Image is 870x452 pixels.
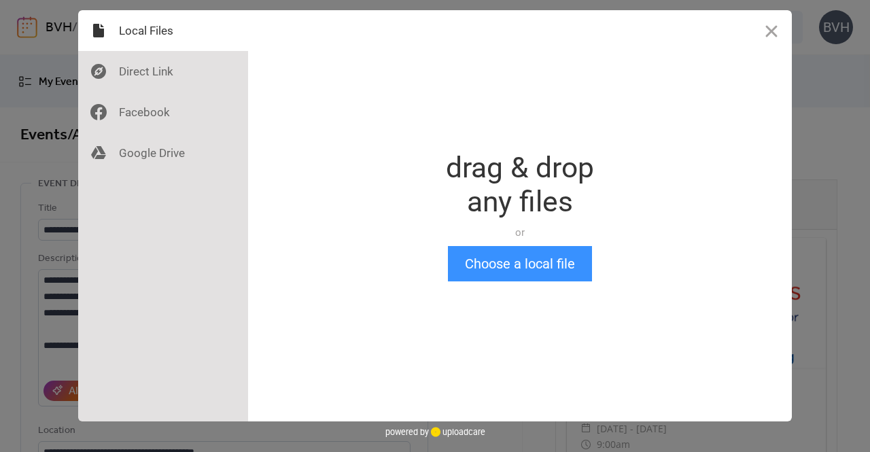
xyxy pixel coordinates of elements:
div: drag & drop any files [446,151,594,219]
a: uploadcare [429,427,485,437]
button: Close [751,10,792,51]
div: or [446,226,594,239]
div: powered by [385,421,485,442]
button: Choose a local file [448,246,592,281]
div: Facebook [78,92,248,133]
div: Direct Link [78,51,248,92]
div: Local Files [78,10,248,51]
div: Google Drive [78,133,248,173]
